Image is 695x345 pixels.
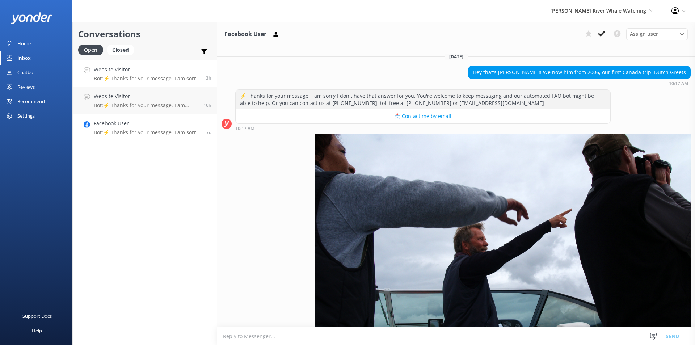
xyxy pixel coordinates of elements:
[17,51,31,65] div: Inbox
[94,92,198,100] h4: Website Visitor
[94,75,201,82] p: Bot: ⚡ Thanks for your message. I am sorry I don't have that answer for you. You're welcome to ke...
[17,80,35,94] div: Reviews
[78,46,107,54] a: Open
[468,66,690,79] div: Hey that's [PERSON_NAME]!! We now him from 2006, our first Canada trip. Dutch Greets
[17,94,45,109] div: Recommend
[94,129,201,136] p: Bot: ⚡ Thanks for your message. I am sorry I don't have that answer for you. You're welcome to ke...
[32,323,42,338] div: Help
[22,309,52,323] div: Support Docs
[235,126,254,131] strong: 10:17 AM
[235,126,611,131] div: Oct 07 2025 10:17am (UTC -07:00) America/Tijuana
[630,30,658,38] span: Assign user
[107,45,134,55] div: Closed
[11,12,52,24] img: yonder-white-logo.png
[224,30,266,39] h3: Facebook User
[669,81,688,86] strong: 10:17 AM
[73,87,217,114] a: Website VisitorBot:⚡ Thanks for your message. I am sorry I don't have that answer for you. You're...
[236,90,610,109] div: ⚡ Thanks for your message. I am sorry I don't have that answer for you. You're welcome to keep me...
[73,60,217,87] a: Website VisitorBot:⚡ Thanks for your message. I am sorry I don't have that answer for you. You're...
[17,65,35,80] div: Chatbot
[78,27,211,41] h2: Conversations
[17,109,35,123] div: Settings
[206,75,211,81] span: Oct 14 2025 10:43am (UTC -07:00) America/Tijuana
[78,45,103,55] div: Open
[94,119,201,127] h4: Facebook User
[107,46,138,54] a: Closed
[94,66,201,73] h4: Website Visitor
[445,54,468,60] span: [DATE]
[203,102,211,108] span: Oct 13 2025 10:07pm (UTC -07:00) America/Tijuana
[94,102,198,109] p: Bot: ⚡ Thanks for your message. I am sorry I don't have that answer for you. You're welcome to ke...
[468,81,691,86] div: Oct 07 2025 10:17am (UTC -07:00) America/Tijuana
[206,129,211,135] span: Oct 07 2025 02:01pm (UTC -07:00) America/Tijuana
[73,114,217,141] a: Facebook UserBot:⚡ Thanks for your message. I am sorry I don't have that answer for you. You're w...
[550,7,646,14] span: [PERSON_NAME] River Whale Watching
[236,109,610,123] button: 📩 Contact me by email
[626,28,688,40] div: Assign User
[17,36,31,51] div: Home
